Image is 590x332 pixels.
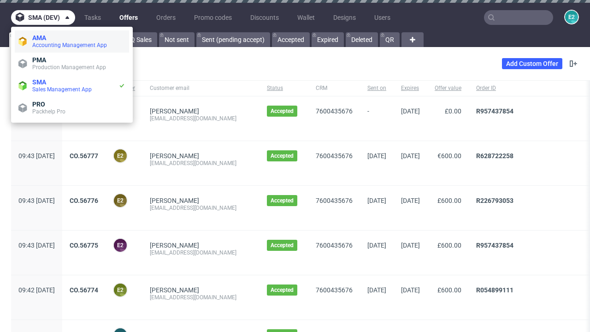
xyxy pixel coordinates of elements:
[150,294,252,301] div: [EMAIL_ADDRESS][DOMAIN_NAME]
[476,242,513,249] a: R957437854
[401,242,420,249] span: [DATE]
[401,152,420,160] span: [DATE]
[114,149,127,162] figcaption: e2
[32,86,92,93] span: Sales Management App
[32,101,45,108] span: PRO
[367,197,386,204] span: [DATE]
[328,10,361,25] a: Designs
[445,107,461,115] span: £0.00
[380,32,400,47] a: QR
[32,108,65,115] span: Packhelp Pro
[150,197,199,204] a: [PERSON_NAME]
[18,286,55,294] span: 09:42 [DATE]
[114,284,127,296] figcaption: e2
[271,152,294,160] span: Accepted
[15,30,129,53] a: AMAAccounting Management App
[435,84,461,92] span: Offer value
[476,152,513,160] a: R628722258
[476,84,575,92] span: Order ID
[401,286,420,294] span: [DATE]
[437,286,461,294] span: £600.00
[150,107,199,115] a: [PERSON_NAME]
[150,249,252,256] div: [EMAIL_ADDRESS][DOMAIN_NAME]
[18,242,55,249] span: 09:43 [DATE]
[271,242,294,249] span: Accepted
[9,32,35,47] a: All
[502,58,562,69] a: Add Custom Offer
[11,10,75,25] button: sma (dev)
[196,32,270,47] a: Sent (pending accept)
[476,107,513,115] a: R957437854
[150,286,199,294] a: [PERSON_NAME]
[189,10,237,25] a: Promo codes
[32,56,46,64] span: PMA
[401,107,420,115] span: [DATE]
[114,239,127,252] figcaption: e2
[18,197,55,204] span: 09:43 [DATE]
[114,194,127,207] figcaption: e2
[271,107,294,115] span: Accepted
[316,242,353,249] a: 7600435676
[114,10,143,25] a: Offers
[150,242,199,249] a: [PERSON_NAME]
[476,286,513,294] a: R054899111
[70,242,98,249] a: CO.56775
[476,197,513,204] a: R226793053
[79,10,106,25] a: Tasks
[150,204,252,212] div: [EMAIL_ADDRESS][DOMAIN_NAME]
[369,10,396,25] a: Users
[32,78,46,86] span: SMA
[271,286,294,294] span: Accepted
[70,152,98,160] a: CO.56777
[32,34,46,41] span: AMA
[316,152,353,160] a: 7600435676
[159,32,195,47] a: Not sent
[272,32,310,47] a: Accepted
[150,84,252,92] span: Customer email
[437,242,461,249] span: £600.00
[32,42,107,48] span: Accounting Management App
[316,84,353,92] span: CRM
[367,286,386,294] span: [DATE]
[316,197,353,204] a: 7600435676
[15,97,129,119] a: PROPackhelp Pro
[437,197,461,204] span: £600.00
[271,197,294,204] span: Accepted
[316,107,353,115] a: 7600435676
[123,32,157,47] a: IQ Sales
[245,10,284,25] a: Discounts
[70,197,98,204] a: CO.56776
[312,32,344,47] a: Expired
[32,64,106,71] span: Production Management App
[150,115,252,122] div: [EMAIL_ADDRESS][DOMAIN_NAME]
[367,84,386,92] span: Sent on
[150,152,199,160] a: [PERSON_NAME]
[267,84,301,92] span: Status
[150,160,252,167] div: [EMAIL_ADDRESS][DOMAIN_NAME]
[346,32,378,47] a: Deleted
[367,242,386,249] span: [DATE]
[437,152,461,160] span: €600.00
[367,152,386,160] span: [DATE]
[401,84,420,92] span: Expires
[18,152,55,160] span: 09:43 [DATE]
[15,53,129,75] a: PMAProduction Management App
[28,14,60,21] span: sma (dev)
[565,11,578,24] figcaption: e2
[316,286,353,294] a: 7600435676
[151,10,181,25] a: Orders
[70,286,98,294] a: CO.56774
[367,107,386,130] span: -
[401,197,420,204] span: [DATE]
[292,10,320,25] a: Wallet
